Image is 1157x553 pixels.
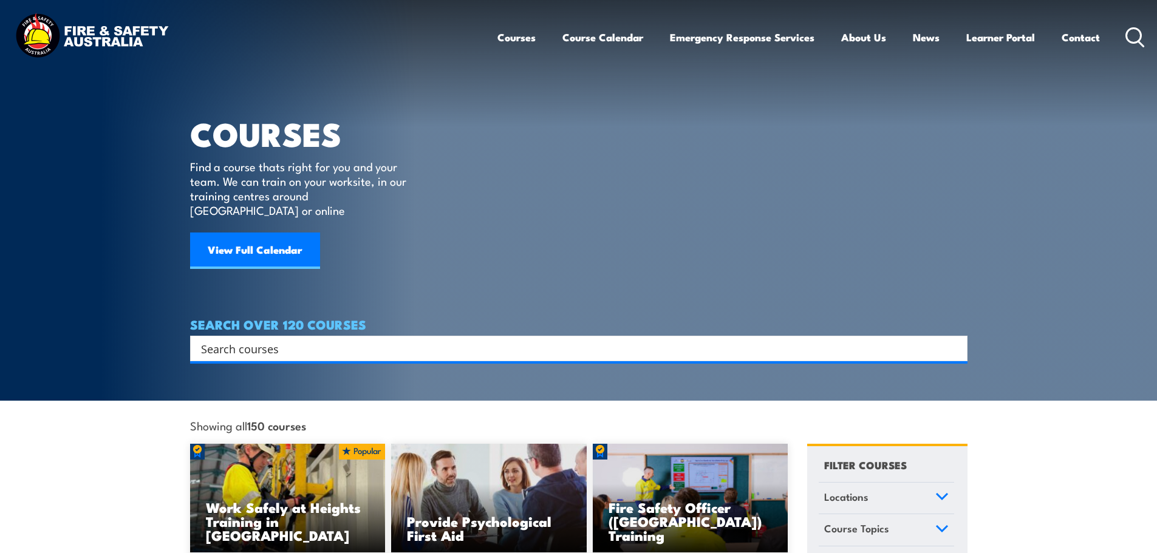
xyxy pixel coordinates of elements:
a: Fire Safety Officer ([GEOGRAPHIC_DATA]) Training [593,444,788,553]
strong: 150 courses [247,417,306,433]
a: Learner Portal [966,21,1035,53]
a: Provide Psychological First Aid [391,444,587,553]
a: News [913,21,940,53]
form: Search form [203,340,943,357]
span: Showing all [190,419,306,432]
img: Mental Health First Aid Training Course from Fire & Safety Australia [391,444,587,553]
h1: COURSES [190,119,424,148]
h3: Provide Psychological First Aid [407,514,571,542]
h4: FILTER COURSES [824,456,907,473]
h4: SEARCH OVER 120 COURSES [190,317,968,331]
a: About Us [841,21,886,53]
a: Locations [819,483,954,514]
img: Fire Safety Advisor [593,444,788,553]
a: Contact [1062,21,1100,53]
p: Find a course thats right for you and your team. We can train on your worksite, in our training c... [190,159,412,217]
input: Search input [201,339,941,358]
a: Emergency Response Services [670,21,814,53]
a: Courses [497,21,536,53]
span: Course Topics [824,520,889,537]
a: View Full Calendar [190,232,320,269]
a: Course Topics [819,514,954,546]
h3: Fire Safety Officer ([GEOGRAPHIC_DATA]) Training [609,500,773,542]
span: Locations [824,489,869,505]
a: Work Safely at Heights Training in [GEOGRAPHIC_DATA] [190,444,386,553]
img: Work Safely at Heights Training (1) [190,444,386,553]
a: Course Calendar [562,21,643,53]
button: Search magnifier button [946,340,963,357]
h3: Work Safely at Heights Training in [GEOGRAPHIC_DATA] [206,500,370,542]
